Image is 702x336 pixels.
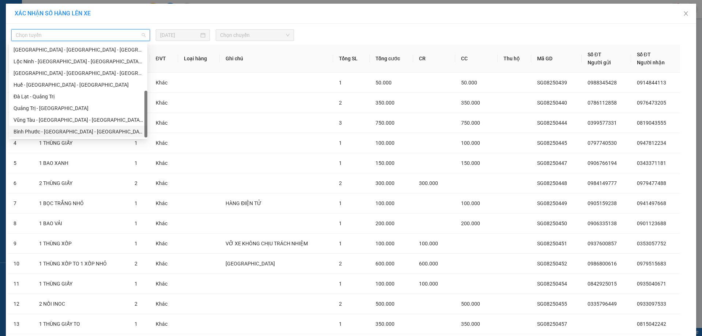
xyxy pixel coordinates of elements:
[461,160,480,166] span: 150.000
[588,180,617,186] span: 0984149777
[9,102,147,114] div: Quảng Trị - Đà Lạt
[16,30,146,41] span: Chọn tuyến
[8,113,33,133] td: 3
[33,254,129,274] td: 1 THÙNG XỐP TO 1 XỐP NHỎ
[537,160,567,166] span: SG08250447
[150,73,178,93] td: Khác
[637,120,666,126] span: 0819043555
[220,45,333,73] th: Ghi chú
[14,46,143,54] div: [GEOGRAPHIC_DATA] - [GEOGRAPHIC_DATA] - [GEOGRAPHIC_DATA] - [GEOGRAPHIC_DATA]
[8,254,33,274] td: 10
[461,80,477,86] span: 50.000
[588,140,617,146] span: 0797740530
[14,104,143,112] div: Quảng Trị - [GEOGRAPHIC_DATA]
[8,153,33,173] td: 5
[150,314,178,334] td: Khác
[637,321,666,327] span: 0815042242
[683,11,689,16] span: close
[150,274,178,294] td: Khác
[537,321,567,327] span: SG08250457
[461,220,480,226] span: 200.000
[375,140,395,146] span: 100.000
[375,220,395,226] span: 200.000
[375,321,395,327] span: 350.000
[150,234,178,254] td: Khác
[461,301,480,307] span: 500.000
[33,193,129,214] td: 1 BỌC TRẮNG NHỎ
[588,160,617,166] span: 0906766194
[375,241,395,246] span: 100.000
[339,301,342,307] span: 2
[588,52,601,57] span: Số ĐT
[461,120,480,126] span: 750.000
[537,200,567,206] span: SG08250449
[150,45,178,73] th: ĐVT
[33,234,129,254] td: 1 THÙNG XỐP
[461,321,480,327] span: 350.000
[537,180,567,186] span: SG08250448
[135,261,137,267] span: 2
[9,67,147,79] div: Nha Trang - Đà Nẵng - Huế
[339,321,342,327] span: 1
[339,180,342,186] span: 2
[33,274,129,294] td: 1 THÙNG GIẤY
[9,114,147,126] div: Vũng Tàu - Đà Nẵng - Huế - Quảng Trị
[588,261,617,267] span: 0986800616
[588,220,617,226] span: 0906335138
[455,45,498,73] th: CC
[8,93,33,113] td: 2
[537,220,567,226] span: SG08250450
[226,261,275,267] span: [GEOGRAPHIC_DATA]
[588,120,617,126] span: 0399577331
[339,160,342,166] span: 1
[637,241,666,246] span: 0353057752
[150,113,178,133] td: Khác
[8,214,33,234] td: 8
[220,30,290,41] span: Chọn chuyến
[8,294,33,314] td: 12
[226,241,308,246] span: VỠ XE KHÔNG CHỊU TRÁCH NHIỆM
[637,200,666,206] span: 0941497668
[226,200,261,206] span: HÀNG ĐIỆN TỬ
[461,200,480,206] span: 100.000
[531,45,581,73] th: Mã GD
[8,133,33,153] td: 4
[135,321,137,327] span: 1
[9,44,147,56] div: Quảng Bình - Quảng Trị - Huế - Lộc Ninh
[676,4,696,24] button: Close
[339,261,342,267] span: 2
[588,80,617,86] span: 0988345428
[150,173,178,193] td: Khác
[637,281,666,287] span: 0935040671
[637,160,666,166] span: 0343371181
[537,120,567,126] span: SG08250444
[8,73,33,93] td: 1
[150,193,178,214] td: Khác
[14,69,143,77] div: [GEOGRAPHIC_DATA] - [GEOGRAPHIC_DATA] - [GEOGRAPHIC_DATA]
[637,60,665,65] span: Người nhận
[9,91,147,102] div: Đà Lạt - Quảng Trị
[135,160,137,166] span: 1
[339,100,342,106] span: 2
[375,301,395,307] span: 500.000
[375,120,395,126] span: 750.000
[419,261,438,267] span: 600.000
[419,180,438,186] span: 300.000
[375,261,395,267] span: 600.000
[150,153,178,173] td: Khác
[339,200,342,206] span: 1
[14,57,143,65] div: Lộc Ninh - [GEOGRAPHIC_DATA] - [GEOGRAPHIC_DATA] - [GEOGRAPHIC_DATA]
[637,52,651,57] span: Số ĐT
[498,45,532,73] th: Thu hộ
[8,314,33,334] td: 13
[339,281,342,287] span: 1
[537,80,567,86] span: SG08250439
[461,140,480,146] span: 100.000
[8,234,33,254] td: 9
[588,301,617,307] span: 0335796449
[588,200,617,206] span: 0905159238
[9,79,147,91] div: Huế - Đà Nẵng - Nha Trang
[537,281,567,287] span: SG08250454
[637,100,666,106] span: 0976473205
[375,160,395,166] span: 150.000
